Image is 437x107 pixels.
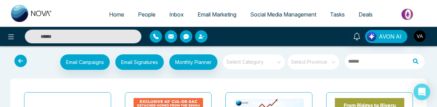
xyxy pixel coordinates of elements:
[162,8,191,21] a: Inbox
[352,8,380,21] a: Deals
[250,11,316,18] span: Social Media Management
[138,11,156,18] span: People
[323,8,352,21] a: Tasks
[164,54,217,72] a: Monthly Planner
[379,32,402,41] span: AVON AI
[110,54,164,72] a: Email Signatures
[55,58,110,65] a: Email Campaigns
[414,84,430,100] div: Open Intercom Messenger
[11,5,52,22] img: Nova CRM Logo
[169,11,184,18] span: Inbox
[367,32,376,41] img: Lead Flow
[131,8,162,21] a: People
[60,54,110,70] button: Email Campaigns
[198,11,236,18] span: Email Marketing
[169,54,217,70] button: Monthly Planner
[115,54,164,70] button: Email Signatures
[102,8,131,21] a: Home
[330,11,345,18] span: Tasks
[359,11,373,18] span: Deals
[243,8,323,21] a: Social Media Management
[365,30,407,43] button: AVON AI
[191,8,243,21] a: Email Marketing
[109,11,124,18] span: Home
[383,7,433,22] img: Market-place.gif
[414,30,426,42] img: User Avatar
